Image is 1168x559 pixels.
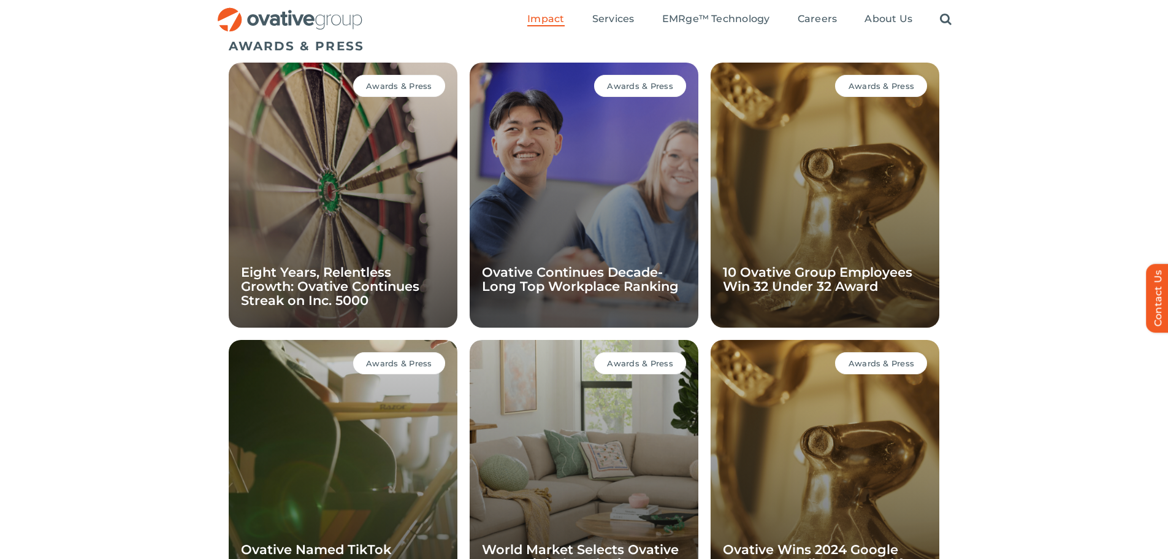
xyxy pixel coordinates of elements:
[940,13,952,26] a: Search
[723,264,912,294] a: 10 Ovative Group Employees Win 32 Under 32 Award
[662,13,770,25] span: EMRge™ Technology
[798,13,838,26] a: Careers
[482,264,679,294] a: Ovative Continues Decade-Long Top Workplace Ranking
[798,13,838,25] span: Careers
[527,13,564,26] a: Impact
[216,6,364,18] a: OG_Full_horizontal_RGB
[592,13,635,25] span: Services
[662,13,770,26] a: EMRge™ Technology
[592,13,635,26] a: Services
[241,264,419,308] a: Eight Years, Relentless Growth: Ovative Continues Streak on Inc. 5000
[865,13,912,25] span: About Us
[229,39,940,53] h5: AWARDS & PRESS
[527,13,564,25] span: Impact
[865,13,912,26] a: About Us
